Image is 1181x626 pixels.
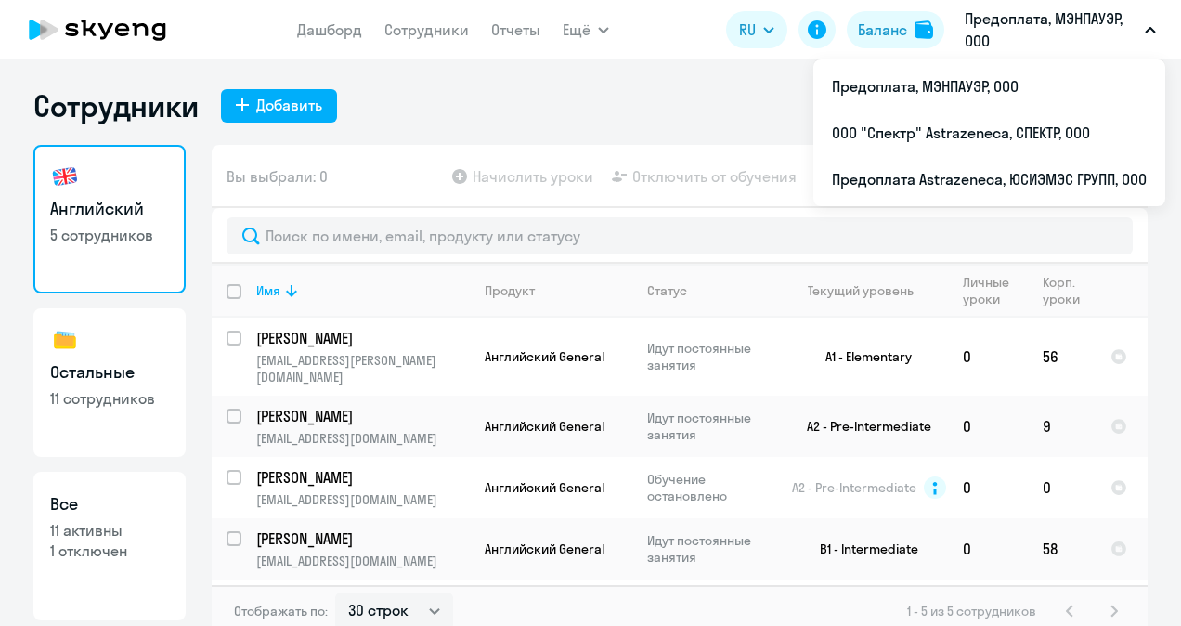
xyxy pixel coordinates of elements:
a: Остальные11 сотрудников [33,308,186,457]
p: Обучение остановлено [647,471,774,504]
div: Личные уроки [963,274,1027,307]
p: Идут постоянные занятия [647,410,774,443]
p: [PERSON_NAME] [256,467,466,488]
ul: Ещё [813,59,1165,206]
span: Английский General [485,541,604,557]
button: Балансbalance [847,11,944,48]
div: Продукт [485,282,535,299]
div: Добавить [256,94,322,116]
p: [EMAIL_ADDRESS][DOMAIN_NAME] [256,430,469,447]
a: Все11 активны1 отключен [33,472,186,620]
p: 5 сотрудников [50,225,169,245]
span: RU [739,19,756,41]
p: [PERSON_NAME] [256,406,466,426]
a: [PERSON_NAME] [256,467,469,488]
h1: Сотрудники [33,87,199,124]
div: Корп. уроки [1043,274,1083,307]
td: 9 [1028,396,1096,457]
p: [EMAIL_ADDRESS][PERSON_NAME][DOMAIN_NAME] [256,352,469,385]
button: Предоплата, МЭНПАУЭР, ООО [955,7,1165,52]
span: Вы выбрали: 0 [227,165,328,188]
div: Баланс [858,19,907,41]
div: Личные уроки [963,274,1015,307]
td: 0 [1028,457,1096,518]
div: Текущий уровень [790,282,947,299]
button: Ещё [563,11,609,48]
button: Добавить [221,89,337,123]
h3: Английский [50,197,169,221]
td: A1 - Elementary [775,318,948,396]
span: 1 - 5 из 5 сотрудников [907,603,1036,619]
h3: Все [50,492,169,516]
a: Дашборд [297,20,362,39]
span: A2 - Pre-Intermediate [792,479,916,496]
a: Отчеты [491,20,540,39]
td: 0 [948,457,1028,518]
a: [PERSON_NAME] [256,528,469,549]
p: [EMAIL_ADDRESS][DOMAIN_NAME] [256,491,469,508]
img: english [50,162,80,191]
p: [PERSON_NAME] [256,328,466,348]
span: Английский General [485,479,604,496]
span: Отображать по: [234,603,328,619]
a: [PERSON_NAME] [256,406,469,426]
div: Статус [647,282,687,299]
td: 58 [1028,518,1096,580]
p: 11 активны [50,520,169,541]
div: Корп. уроки [1043,274,1095,307]
p: Идут постоянные занятия [647,532,774,566]
div: Имя [256,282,469,299]
td: 56 [1028,318,1096,396]
div: Продукт [485,282,631,299]
a: [PERSON_NAME] [256,328,469,348]
p: Предоплата, МЭНПАУЭР, ООО [965,7,1137,52]
p: [PERSON_NAME] [256,528,466,549]
p: Идут постоянные занятия [647,340,774,373]
td: A2 - Pre-Intermediate [775,396,948,457]
p: 11 сотрудников [50,388,169,409]
a: Сотрудники [384,20,469,39]
input: Поиск по имени, email, продукту или статусу [227,217,1133,254]
td: 0 [948,318,1028,396]
div: Статус [647,282,774,299]
p: [EMAIL_ADDRESS][DOMAIN_NAME] [256,553,469,569]
img: others [50,325,80,355]
div: Имя [256,282,280,299]
div: Текущий уровень [808,282,914,299]
img: balance [915,20,933,39]
p: 1 отключен [50,541,169,561]
span: Ещё [563,19,590,41]
button: RU [726,11,787,48]
td: 0 [948,518,1028,580]
td: 0 [948,396,1028,457]
a: Английский5 сотрудников [33,145,186,293]
span: Английский General [485,348,604,365]
td: B1 - Intermediate [775,518,948,580]
h3: Остальные [50,360,169,385]
span: Английский General [485,418,604,435]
